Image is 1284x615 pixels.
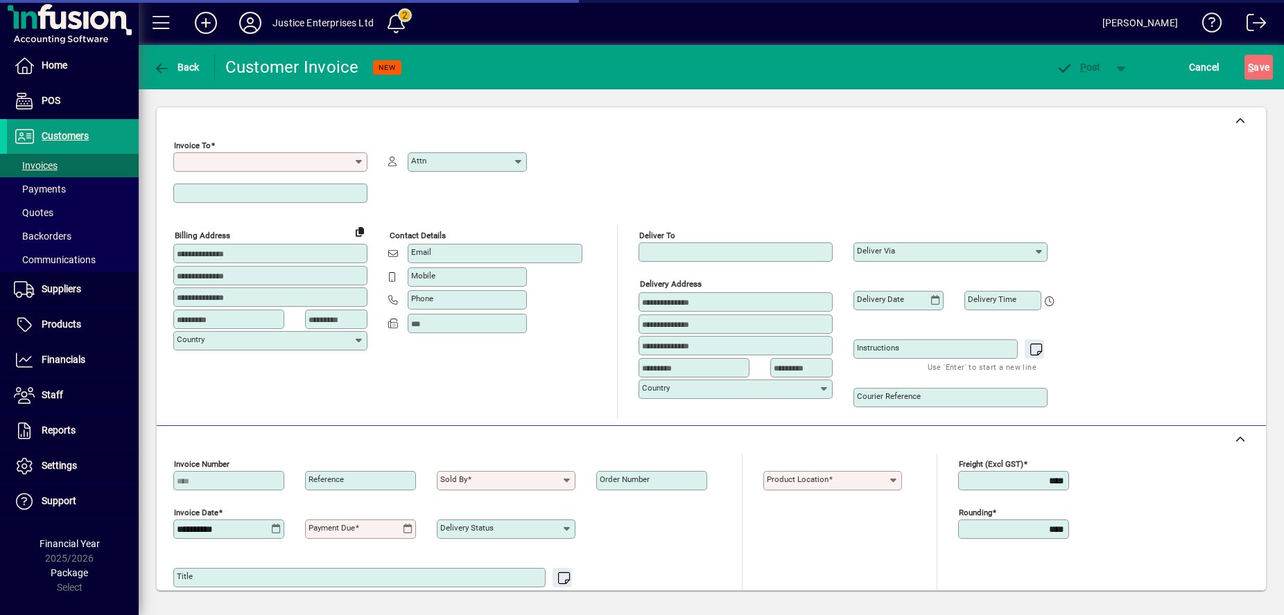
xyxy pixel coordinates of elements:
span: Back [153,62,200,73]
mat-hint: Use 'Enter' to start a new line [928,359,1036,375]
div: Customer Invoice [225,56,359,78]
span: Support [42,495,76,506]
button: Back [150,55,203,80]
a: Communications [7,248,139,271]
span: Invoices [14,160,58,171]
a: Home [7,48,139,83]
a: Payments [7,177,139,201]
a: Financials [7,343,139,377]
a: Reports [7,413,139,448]
a: Knowledge Base [1192,3,1222,48]
mat-label: Product location [767,474,828,484]
span: Backorders [14,231,71,242]
span: Staff [42,389,63,400]
a: Products [7,307,139,342]
div: Justice Enterprises Ltd [272,12,374,34]
mat-label: Country [177,335,205,344]
a: Backorders [7,224,139,248]
span: Cancel [1189,56,1220,78]
mat-label: Delivery date [857,294,904,304]
span: Suppliers [42,283,81,294]
app-page-header-button: Back [139,55,215,80]
button: Post [1049,55,1108,80]
mat-label: Instructions [857,343,899,353]
mat-label: Order number [600,474,650,484]
mat-label: Mobile [411,271,435,280]
span: Financial Year [40,538,100,549]
span: Quotes [14,207,53,218]
mat-label: Deliver To [639,231,675,240]
a: Invoices [7,154,139,177]
mat-label: Deliver via [857,246,895,256]
mat-hint: Use 'Enter' to start a new line [456,587,564,603]
span: NEW [379,63,396,72]
a: Staff [7,378,139,413]
a: Settings [7,449,139,483]
mat-label: Invoice To [174,141,211,150]
a: Logout [1236,3,1267,48]
span: S [1248,62,1253,73]
span: POS [42,95,60,106]
span: Financials [42,354,85,365]
span: Customers [42,130,89,141]
mat-label: Sold by [440,474,467,484]
mat-label: Reference [309,474,344,484]
button: Save [1244,55,1273,80]
span: Reports [42,425,76,436]
mat-label: Courier Reference [857,391,921,401]
a: Quotes [7,201,139,224]
button: Profile [228,10,272,35]
span: Package [51,567,88,578]
mat-label: Delivery time [968,294,1016,304]
div: [PERSON_NAME] [1102,12,1178,34]
mat-label: Invoice date [174,508,218,517]
span: Payments [14,184,66,195]
a: POS [7,84,139,118]
a: Support [7,484,139,519]
mat-label: Phone [411,294,433,303]
mat-label: Email [411,247,431,257]
button: Copy to Delivery address [349,220,371,242]
span: ost [1056,62,1101,73]
span: P [1080,62,1086,73]
mat-label: Delivery status [440,523,494,533]
mat-label: Country [642,383,670,393]
mat-label: Freight (excl GST) [959,459,1023,469]
mat-label: Title [177,571,193,581]
mat-label: Invoice number [174,459,229,469]
mat-label: Rounding [959,508,992,517]
span: ave [1248,56,1269,78]
button: Cancel [1186,55,1223,80]
button: Add [184,10,228,35]
span: Settings [42,460,77,471]
mat-label: Payment due [309,523,355,533]
span: Products [42,319,81,330]
a: Suppliers [7,272,139,307]
span: Communications [14,254,96,265]
mat-label: Attn [411,156,426,166]
span: Home [42,60,67,71]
